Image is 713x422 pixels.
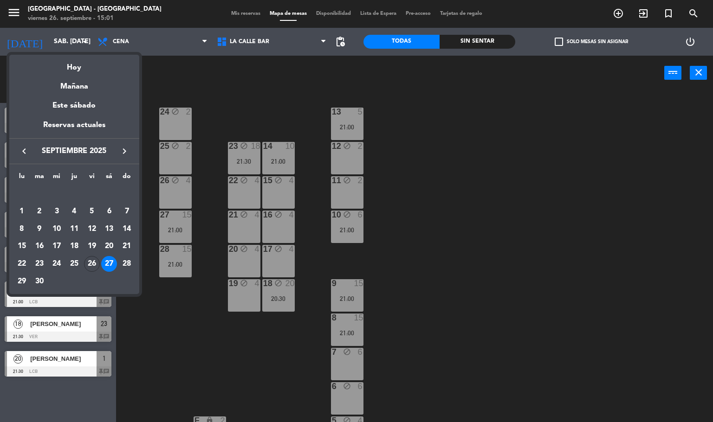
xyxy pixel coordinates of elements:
[31,171,48,185] th: martes
[13,238,31,256] td: 15 de septiembre de 2025
[118,203,136,220] td: 7 de septiembre de 2025
[31,203,48,220] td: 2 de septiembre de 2025
[9,93,139,119] div: Este sábado
[101,204,117,219] div: 6
[116,145,133,157] button: keyboard_arrow_right
[65,238,83,256] td: 18 de septiembre de 2025
[65,255,83,273] td: 25 de septiembre de 2025
[101,221,117,237] div: 13
[101,239,117,255] div: 20
[32,274,47,289] div: 30
[101,256,117,272] div: 27
[101,255,118,273] td: 27 de septiembre de 2025
[48,203,65,220] td: 3 de septiembre de 2025
[83,171,101,185] th: viernes
[48,220,65,238] td: 10 de septiembre de 2025
[119,204,135,219] div: 7
[31,220,48,238] td: 9 de septiembre de 2025
[13,255,31,273] td: 22 de septiembre de 2025
[13,273,31,290] td: 29 de septiembre de 2025
[119,256,135,272] div: 28
[84,256,100,272] div: 26
[49,239,65,255] div: 17
[101,238,118,256] td: 20 de septiembre de 2025
[118,238,136,256] td: 21 de septiembre de 2025
[119,221,135,237] div: 14
[48,255,65,273] td: 24 de septiembre de 2025
[65,203,83,220] td: 4 de septiembre de 2025
[65,171,83,185] th: jueves
[9,55,139,74] div: Hoy
[16,145,32,157] button: keyboard_arrow_left
[66,256,82,272] div: 25
[32,145,116,157] span: septiembre 2025
[101,171,118,185] th: sábado
[9,119,139,138] div: Reservas actuales
[9,74,139,93] div: Mañana
[14,204,30,219] div: 1
[84,239,100,255] div: 19
[13,203,31,220] td: 1 de septiembre de 2025
[32,204,47,219] div: 2
[118,171,136,185] th: domingo
[101,203,118,220] td: 6 de septiembre de 2025
[66,221,82,237] div: 11
[48,238,65,256] td: 17 de septiembre de 2025
[83,238,101,256] td: 19 de septiembre de 2025
[83,220,101,238] td: 12 de septiembre de 2025
[13,220,31,238] td: 8 de septiembre de 2025
[31,238,48,256] td: 16 de septiembre de 2025
[13,185,136,203] td: SEP.
[14,274,30,289] div: 29
[31,273,48,290] td: 30 de septiembre de 2025
[84,221,100,237] div: 12
[14,221,30,237] div: 8
[101,220,118,238] td: 13 de septiembre de 2025
[49,204,65,219] div: 3
[118,255,136,273] td: 28 de septiembre de 2025
[84,204,100,219] div: 5
[32,239,47,255] div: 16
[83,203,101,220] td: 5 de septiembre de 2025
[119,239,135,255] div: 21
[49,256,65,272] div: 24
[119,146,130,157] i: keyboard_arrow_right
[14,239,30,255] div: 15
[14,256,30,272] div: 22
[118,220,136,238] td: 14 de septiembre de 2025
[66,239,82,255] div: 18
[48,171,65,185] th: miércoles
[49,221,65,237] div: 10
[66,204,82,219] div: 4
[32,256,47,272] div: 23
[65,220,83,238] td: 11 de septiembre de 2025
[13,171,31,185] th: lunes
[83,255,101,273] td: 26 de septiembre de 2025
[31,255,48,273] td: 23 de septiembre de 2025
[32,221,47,237] div: 9
[19,146,30,157] i: keyboard_arrow_left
